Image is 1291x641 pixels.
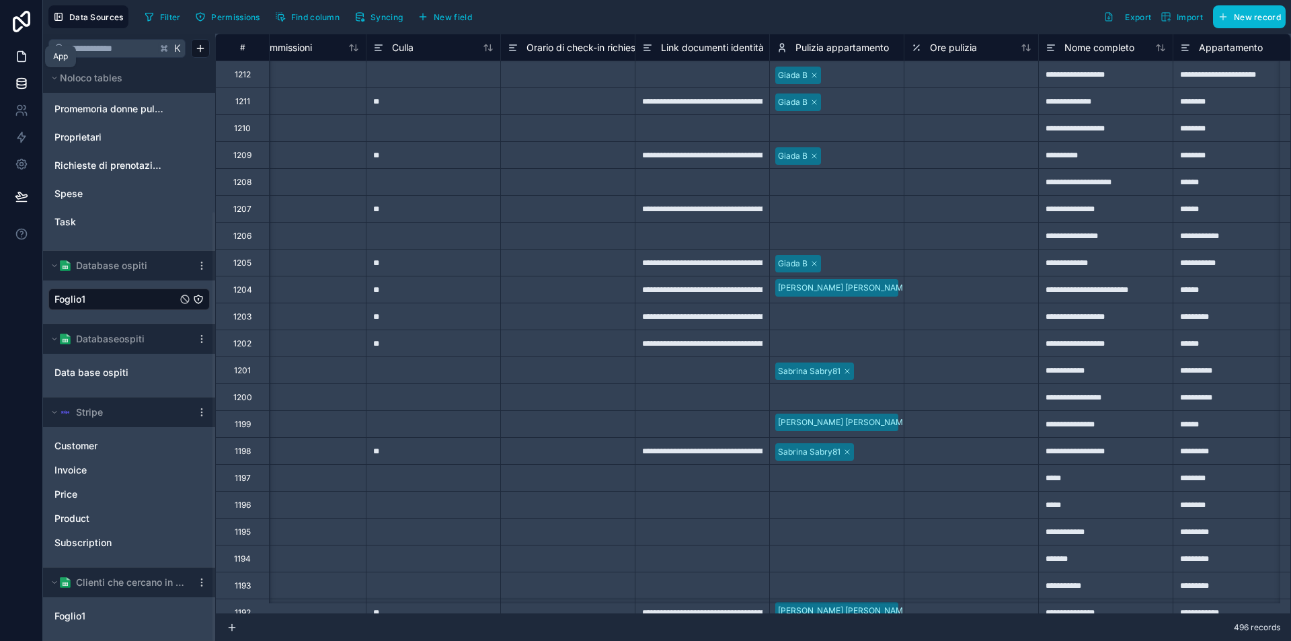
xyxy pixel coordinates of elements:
a: Data base ospiti [54,366,177,379]
button: Stripe [48,403,191,422]
div: Promemoria donne pulizia [48,98,210,120]
img: svg+xml,%3c [60,407,71,418]
button: Syncing [350,7,407,27]
div: Giada B [778,150,808,162]
div: Richieste di prenotazione future [48,155,210,176]
span: Foglio1 [54,609,85,623]
button: Data Sources [48,5,128,28]
a: Permissions [190,7,270,27]
div: 1201 [234,365,251,376]
span: Customer [54,439,97,453]
div: Giada B [778,69,808,81]
button: Filter [139,7,186,27]
span: Pulizia appartamento [795,41,889,54]
img: Google Sheets logo [60,260,71,271]
a: Task [54,215,163,229]
a: Customer [54,439,177,453]
button: Export [1099,5,1156,28]
div: Product [48,508,210,529]
span: Subscription [54,536,112,550]
span: Nome completo [1064,41,1134,54]
button: Noloco tables [48,69,202,87]
span: Foglio1 [54,293,85,306]
a: Proprietari [54,130,163,144]
div: Subscription [48,532,210,554]
div: Customer [48,435,210,457]
div: 1194 [234,554,251,564]
span: Link documenti identità [661,41,764,54]
div: 1202 [233,338,251,349]
span: Databaseospiti [76,332,145,346]
span: Filter [160,12,181,22]
a: Product [54,512,177,525]
div: 1196 [235,500,251,511]
button: Google Sheets logoClienti che cercano in affitto [PERSON_NAME] [48,573,191,592]
span: K [173,44,182,53]
a: Promemoria donne pulizia [54,102,163,116]
span: Ore pulizia [930,41,977,54]
span: Price [54,488,77,501]
span: Invoice [54,463,87,477]
span: Task [54,215,76,229]
div: 1204 [233,285,252,295]
div: 1206 [233,231,251,241]
span: New field [434,12,472,22]
button: New record [1213,5,1286,28]
div: Price [48,484,210,505]
button: Import [1156,5,1208,28]
span: Noloco tables [60,71,122,85]
div: 1199 [235,419,251,430]
span: Find column [291,12,340,22]
div: Foglio1 [48,605,210,627]
span: Culla [392,41,414,54]
div: 1197 [235,473,251,484]
div: 1211 [235,96,250,107]
span: Import [1177,12,1203,22]
span: Permissions [211,12,260,22]
div: 1195 [235,527,251,537]
div: 1192 [235,607,251,618]
a: Invoice [54,463,177,477]
button: Permissions [190,7,264,27]
span: Stripe [76,406,103,419]
span: Data base ospiti [54,366,128,379]
div: 1203 [233,311,251,322]
span: Appartamento [1199,41,1263,54]
div: [PERSON_NAME] [PERSON_NAME] [778,416,910,428]
a: Foglio1 [54,293,177,306]
span: Orario di check-in richiesto [526,41,644,54]
button: New field [413,7,477,27]
div: 1207 [233,204,251,215]
img: Google Sheets logo [60,334,71,344]
a: Foglio1 [54,609,177,623]
button: Find column [270,7,344,27]
span: Clienti che cercano in affitto [PERSON_NAME] [76,576,185,589]
div: [PERSON_NAME] [PERSON_NAME] [778,282,910,294]
span: Syncing [370,12,403,22]
div: 1193 [235,580,251,591]
div: 1198 [235,446,251,457]
div: 1200 [233,392,252,403]
a: Price [54,488,177,501]
span: Proprietari [54,130,102,144]
div: 1205 [233,258,251,268]
a: Syncing [350,7,413,27]
span: Commissioni [258,41,312,54]
div: Proprietari [48,126,210,148]
span: Export [1125,12,1151,22]
span: Database ospiti [76,259,147,272]
button: Google Sheets logoDatabase ospiti [48,256,191,275]
a: Richieste di prenotazione future [54,159,163,172]
span: Data Sources [69,12,124,22]
button: Google Sheets logoDatabaseospiti [48,330,191,348]
div: Spese [48,183,210,204]
div: App [53,51,68,62]
span: Spese [54,187,83,200]
div: Task [48,211,210,233]
div: Giada B [778,96,808,108]
a: New record [1208,5,1286,28]
div: # [226,42,259,52]
img: Google Sheets logo [60,577,71,588]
